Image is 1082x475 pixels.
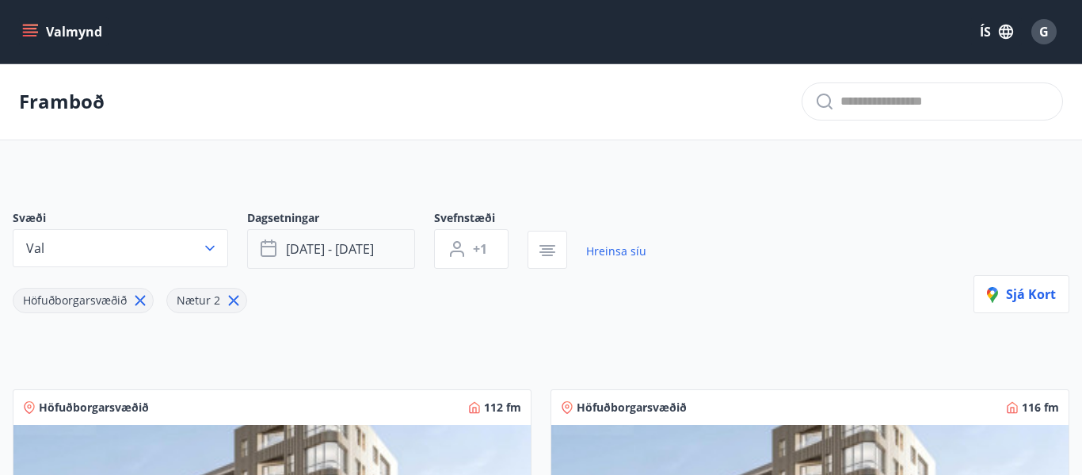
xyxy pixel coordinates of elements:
[971,17,1022,46] button: ÍS
[13,229,228,267] button: Val
[39,400,149,416] span: Höfuðborgarsvæðið
[166,288,247,313] div: Nætur 2
[1025,13,1063,51] button: G
[1039,23,1049,40] span: G
[23,293,127,308] span: Höfuðborgarsvæðið
[247,229,415,269] button: [DATE] - [DATE]
[1022,400,1059,416] span: 116 fm
[247,210,434,229] span: Dagsetningar
[177,293,220,308] span: Nætur 2
[434,229,509,269] button: +1
[13,210,247,229] span: Svæði
[434,210,528,229] span: Svefnstæði
[19,17,109,46] button: menu
[987,285,1056,303] span: Sjá kort
[484,400,521,416] span: 112 fm
[473,240,487,258] span: +1
[577,400,687,416] span: Höfuðborgarsvæðið
[26,239,44,257] span: Val
[586,234,646,269] a: Hreinsa síu
[13,288,154,313] div: Höfuðborgarsvæðið
[286,240,374,258] span: [DATE] - [DATE]
[19,88,105,115] p: Framboð
[973,275,1069,313] button: Sjá kort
